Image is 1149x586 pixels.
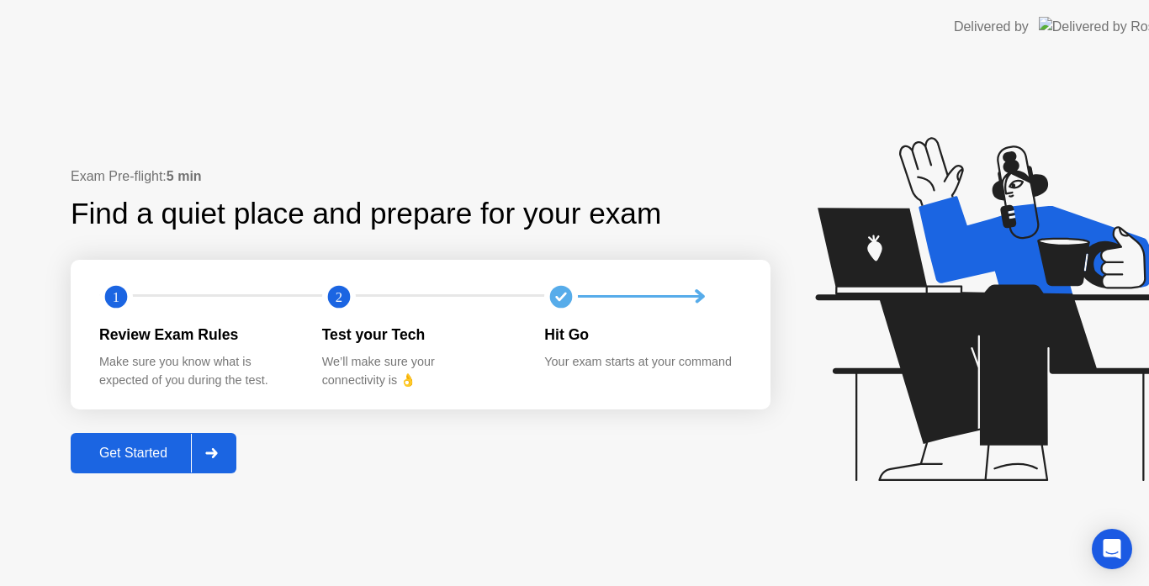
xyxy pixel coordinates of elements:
[167,169,202,183] b: 5 min
[322,324,518,346] div: Test your Tech
[544,324,740,346] div: Hit Go
[99,353,295,389] div: Make sure you know what is expected of you during the test.
[322,353,518,389] div: We’ll make sure your connectivity is 👌
[76,446,191,461] div: Get Started
[954,17,1029,37] div: Delivered by
[71,433,236,473] button: Get Started
[71,166,770,187] div: Exam Pre-flight:
[1092,529,1132,569] div: Open Intercom Messenger
[336,288,342,304] text: 2
[113,288,119,304] text: 1
[544,353,740,372] div: Your exam starts at your command
[99,324,295,346] div: Review Exam Rules
[71,192,664,236] div: Find a quiet place and prepare for your exam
